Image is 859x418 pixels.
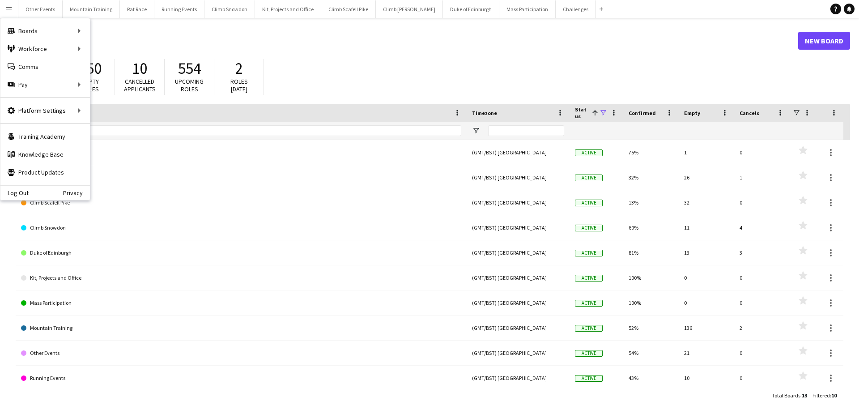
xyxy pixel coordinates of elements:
a: Mass Participation [21,290,461,316]
div: Platform Settings [0,102,90,119]
div: 0 [734,190,790,215]
div: 60% [623,215,679,240]
div: 1 [679,140,734,165]
span: Upcoming roles [175,77,204,93]
a: Comms [0,58,90,76]
div: 54% [623,341,679,365]
span: Active [575,250,603,256]
span: Filtered [812,392,830,399]
button: Mass Participation [499,0,556,18]
a: Climb [PERSON_NAME] [21,165,461,190]
div: (GMT/BST) [GEOGRAPHIC_DATA] [467,290,570,315]
div: 2 [734,316,790,340]
a: Challenges [21,140,461,165]
button: Duke of Edinburgh [443,0,499,18]
div: 0 [734,366,790,390]
div: 52% [623,316,679,340]
input: Board name Filter Input [37,125,461,136]
h1: Boards [16,34,798,47]
span: Active [575,350,603,357]
span: 10 [132,59,147,78]
button: Challenges [556,0,596,18]
div: 0 [734,341,790,365]
span: Roles [DATE] [230,77,248,93]
div: 26 [679,165,734,190]
div: Workforce [0,40,90,58]
a: Climb Scafell Pike [21,190,461,215]
a: Other Events [21,341,461,366]
div: 13 [679,240,734,265]
span: Active [575,325,603,332]
span: 554 [178,59,201,78]
div: 10 [679,366,734,390]
div: 0 [734,265,790,290]
span: Confirmed [629,110,656,116]
div: 75% [623,140,679,165]
button: Rat Race [120,0,154,18]
span: 13 [802,392,807,399]
a: Training Academy [0,128,90,145]
div: Boards [0,22,90,40]
span: Cancels [740,110,759,116]
span: 10 [831,392,837,399]
a: Kit, Projects and Office [21,265,461,290]
span: Empty [684,110,700,116]
div: 1 [734,165,790,190]
button: Running Events [154,0,204,18]
div: 0 [734,290,790,315]
button: Climb [PERSON_NAME] [376,0,443,18]
span: Active [575,175,603,181]
div: (GMT/BST) [GEOGRAPHIC_DATA] [467,341,570,365]
button: Open Filter Menu [472,127,480,135]
div: 11 [679,215,734,240]
div: Pay [0,76,90,94]
span: Total Boards [772,392,800,399]
div: 100% [623,290,679,315]
div: 100% [623,265,679,290]
div: 3 [734,240,790,265]
div: (GMT/BST) [GEOGRAPHIC_DATA] [467,366,570,390]
span: Active [575,149,603,156]
a: New Board [798,32,850,50]
div: 136 [679,316,734,340]
span: Timezone [472,110,497,116]
div: (GMT/BST) [GEOGRAPHIC_DATA] [467,165,570,190]
a: Log Out [0,189,29,196]
input: Timezone Filter Input [488,125,564,136]
button: Mountain Training [63,0,120,18]
div: (GMT/BST) [GEOGRAPHIC_DATA] [467,316,570,340]
div: 4 [734,215,790,240]
div: (GMT/BST) [GEOGRAPHIC_DATA] [467,265,570,290]
div: (GMT/BST) [GEOGRAPHIC_DATA] [467,240,570,265]
span: Active [575,275,603,282]
a: Product Updates [0,163,90,181]
a: Mountain Training [21,316,461,341]
a: Privacy [63,189,90,196]
div: 13% [623,190,679,215]
span: Status [575,106,588,119]
button: Other Events [18,0,63,18]
a: Climb Snowdon [21,215,461,240]
span: Active [575,375,603,382]
a: Running Events [21,366,461,391]
div: : [772,387,807,404]
a: Duke of Edinburgh [21,240,461,265]
div: : [812,387,837,404]
span: Active [575,300,603,307]
div: 43% [623,366,679,390]
div: 81% [623,240,679,265]
span: Cancelled applicants [124,77,156,93]
button: Climb Scafell Pike [321,0,376,18]
span: 2 [235,59,243,78]
div: 32% [623,165,679,190]
div: 32 [679,190,734,215]
div: (GMT/BST) [GEOGRAPHIC_DATA] [467,190,570,215]
span: Active [575,200,603,206]
div: 0 [734,140,790,165]
span: Active [575,225,603,231]
div: (GMT/BST) [GEOGRAPHIC_DATA] [467,215,570,240]
div: 0 [679,290,734,315]
div: 0 [679,265,734,290]
button: Climb Snowdon [204,0,255,18]
button: Kit, Projects and Office [255,0,321,18]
